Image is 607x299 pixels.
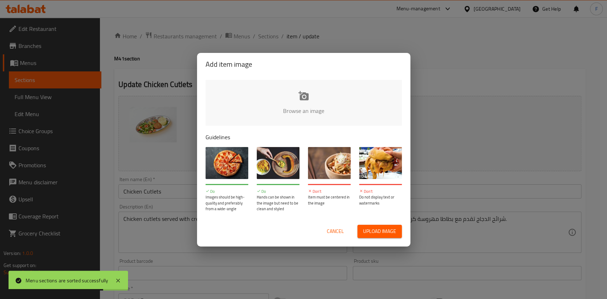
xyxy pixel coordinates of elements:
p: Do not display text or watermarks [359,194,402,206]
p: Guidelines [206,133,402,141]
button: Cancel [324,225,347,238]
p: Don't [308,189,351,195]
img: guide-img-1@3x.jpg [206,147,248,179]
p: Item must be centered in the image [308,194,351,206]
span: Upload image [363,227,396,236]
h2: Add item image [206,59,402,70]
img: guide-img-2@3x.jpg [257,147,299,179]
p: Don't [359,189,402,195]
img: guide-img-4@3x.jpg [359,147,402,179]
div: Menu sections are sorted successfully [26,277,108,284]
button: Upload image [357,225,402,238]
img: guide-img-3@3x.jpg [308,147,351,179]
p: Hands can be shown in the image but need to be clean and styled [257,194,299,212]
p: Images should be high-quality and preferably from a wide-angle [206,194,248,212]
p: Do [257,189,299,195]
span: Cancel [327,227,344,236]
p: Do [206,189,248,195]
